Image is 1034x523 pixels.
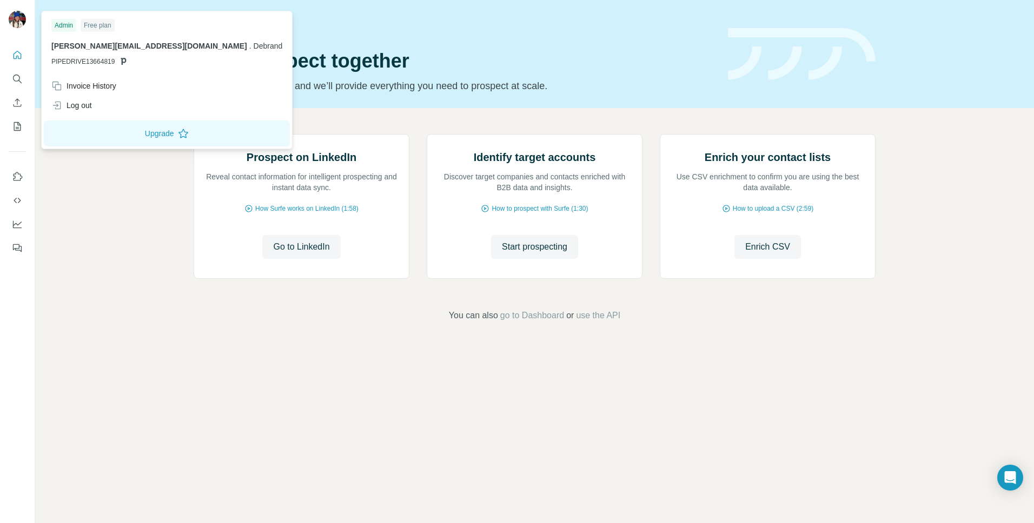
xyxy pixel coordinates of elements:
button: My lists [9,117,26,136]
p: Discover target companies and contacts enriched with B2B data and insights. [438,171,631,193]
span: You can also [449,309,498,322]
button: Start prospecting [491,235,578,259]
h2: Prospect on LinkedIn [247,150,356,165]
div: Free plan [81,19,115,32]
button: Upgrade [44,120,290,146]
img: Avatar [9,11,26,28]
p: Use CSV enrichment to confirm you are using the best data available. [671,171,864,193]
span: How to upload a CSV (2:59) [733,204,813,213]
button: Use Surfe API [9,191,26,210]
img: banner [728,28,876,81]
button: Feedback [9,238,26,258]
span: Start prospecting [502,240,567,253]
button: Dashboard [9,214,26,234]
button: Quick start [9,45,26,65]
button: go to Dashboard [500,309,564,322]
button: use the API [576,309,620,322]
span: . [249,42,251,50]
p: Pick your starting point and we’ll provide everything you need to prospect at scale. [194,78,715,93]
div: Log out [51,100,92,111]
span: Debrand [254,42,283,50]
h2: Identify target accounts [474,150,596,165]
div: Quick start [194,20,715,31]
h1: Let’s prospect together [194,50,715,72]
span: or [566,309,574,322]
div: Invoice History [51,81,116,91]
button: Enrich CSV [9,93,26,112]
div: Open Intercom Messenger [997,465,1023,491]
span: Enrich CSV [745,240,790,253]
span: Go to LinkedIn [273,240,329,253]
p: Reveal contact information for intelligent prospecting and instant data sync. [205,171,398,193]
h2: Enrich your contact lists [705,150,831,165]
button: Search [9,69,26,89]
span: How Surfe works on LinkedIn (1:58) [255,204,359,213]
span: [PERSON_NAME][EMAIL_ADDRESS][DOMAIN_NAME] [51,42,247,50]
span: PIPEDRIVE13664819 [51,57,115,66]
span: How to prospect with Surfe (1:30) [492,204,588,213]
button: Go to LinkedIn [262,235,340,259]
button: Enrich CSV [734,235,801,259]
div: Admin [51,19,76,32]
button: Use Surfe on LinkedIn [9,167,26,186]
